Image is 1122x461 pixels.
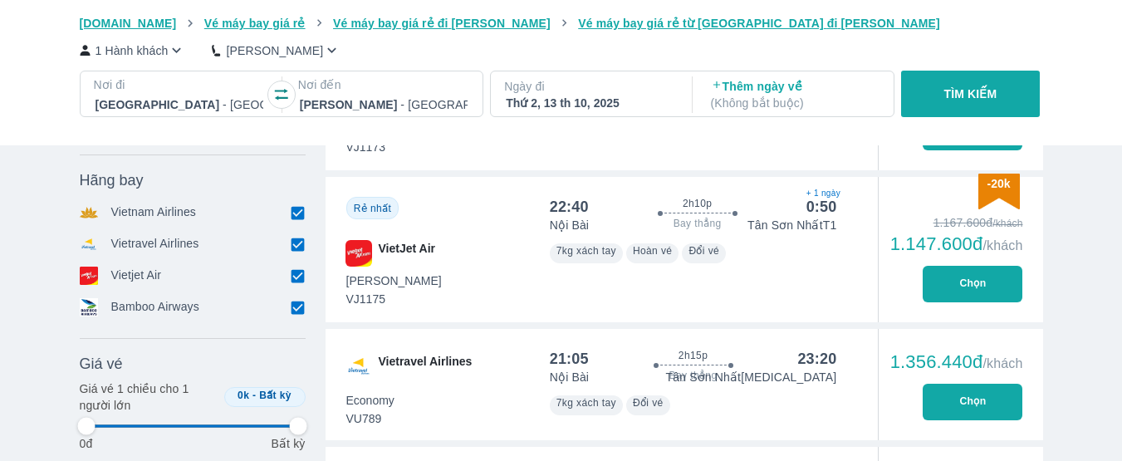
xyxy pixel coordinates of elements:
span: /khách [982,238,1022,253]
span: -20k [987,177,1010,190]
p: Bamboo Airways [111,298,199,316]
div: 21:05 [550,349,589,369]
div: Thứ 2, 13 th 10, 2025 [506,95,674,111]
span: 2h10p [683,197,712,210]
span: Rẻ nhất [354,203,391,214]
p: Nơi đến [298,76,469,93]
span: 7kg xách tay [556,397,616,409]
p: [PERSON_NAME] [226,42,323,59]
span: Giá vé [80,354,123,374]
button: 1 Hành khách [80,42,186,59]
button: TÌM KIẾM [901,71,1040,117]
nav: breadcrumb [80,15,1043,32]
p: 1 Hành khách [96,42,169,59]
span: - [252,390,256,401]
span: [PERSON_NAME] [346,272,442,289]
div: 1.356.440đ [890,352,1023,372]
span: Vé máy bay giá rẻ từ [GEOGRAPHIC_DATA] đi [PERSON_NAME] [578,17,940,30]
div: 22:40 [550,197,589,217]
span: Vé máy bay giá rẻ đi [PERSON_NAME] [333,17,551,30]
span: + 1 ngày [806,187,837,200]
div: 1.147.600đ [890,234,1023,254]
span: Bất kỳ [259,390,292,401]
span: VU789 [346,410,394,427]
p: Nội Bài [550,217,589,233]
p: Tân Sơn Nhất T1 [747,217,836,233]
span: Hãng bay [80,170,144,190]
p: Nội Bài [550,369,589,385]
p: 0đ [80,435,93,452]
span: /khách [982,356,1022,370]
p: Vietnam Airlines [111,204,197,222]
span: Hoàn vé [633,245,673,257]
img: discount [978,174,1020,209]
p: Vietjet Air [111,267,162,285]
span: Đổi vé [633,397,664,409]
div: 23:20 [797,349,836,369]
span: Vietravel Airlines [379,353,473,380]
p: Thêm ngày về [711,78,879,111]
p: Nơi đi [94,76,265,93]
span: 0k [238,390,249,401]
span: VJ1173 [346,139,442,155]
p: Ngày đi [504,78,675,95]
span: [DOMAIN_NAME] [80,17,177,30]
span: Economy [346,392,394,409]
span: Đổi vé [688,245,719,257]
span: 2h15p [679,349,708,362]
p: Tân Sơn Nhất [MEDICAL_DATA] [666,369,837,385]
div: 0:50 [806,197,837,217]
div: 1.167.600đ [890,214,1023,231]
p: TÌM KIẾM [944,86,997,102]
p: Giá vé 1 chiều cho 1 người lớn [80,380,218,414]
p: ( Không bắt buộc ) [711,95,879,111]
span: VJ1175 [346,291,442,307]
p: Vietravel Airlines [111,235,199,253]
span: VietJet Air [379,240,435,267]
span: Vé máy bay giá rẻ [204,17,306,30]
button: Chọn [923,266,1022,302]
p: Bất kỳ [271,435,305,452]
button: [PERSON_NAME] [212,42,341,59]
img: VU [345,353,372,380]
span: 7kg xách tay [556,245,616,257]
button: Chọn [923,384,1022,420]
img: VJ [345,240,372,267]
